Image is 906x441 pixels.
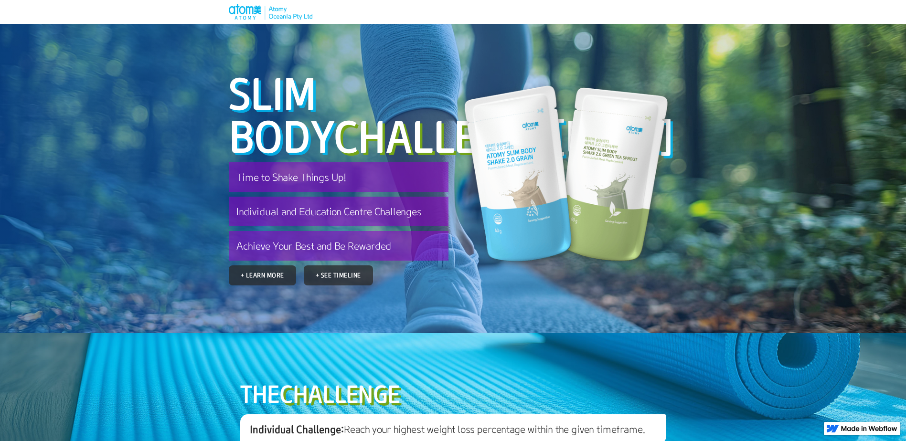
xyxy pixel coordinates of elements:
h3: Time to Shake Things Up! [229,162,448,192]
a: + Learn More [229,265,296,285]
h3: Individual and Education Centre Challenges [229,197,448,226]
img: Made in Webflow [841,426,897,431]
a: + See Timeline [304,265,373,285]
h1: Slim body [DATE] [229,72,448,157]
h3: Achieve Your Best and Be Rewarded [229,231,448,261]
h2: THE [240,378,666,409]
span: Individual Challenge: [250,422,344,436]
span: Challenge [333,109,552,162]
span: CHALLENGE [279,379,400,408]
